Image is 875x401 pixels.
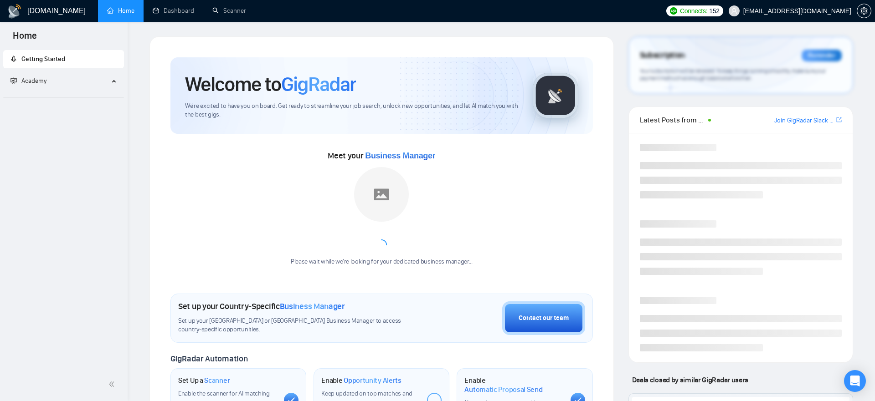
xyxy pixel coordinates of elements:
span: Deals closed by similar GigRadar users [628,372,752,388]
a: export [836,116,842,124]
li: Getting Started [3,50,124,68]
span: Academy [10,77,46,85]
span: Home [5,29,44,48]
h1: Enable [464,376,563,394]
a: Join GigRadar Slack Community [774,116,834,126]
span: double-left [108,380,118,389]
img: gigradar-logo.png [533,73,578,118]
span: 152 [709,6,719,16]
span: GigRadar Automation [170,354,247,364]
span: GigRadar [281,72,356,96]
img: placeholder.png [354,167,409,222]
button: setting [857,4,871,18]
h1: Set Up a [178,376,230,385]
span: Latest Posts from the GigRadar Community [640,114,706,126]
div: Reminder [802,50,842,61]
span: Business Manager [280,301,345,311]
span: Set up your [GEOGRAPHIC_DATA] or [GEOGRAPHIC_DATA] Business Manager to access country-specific op... [178,317,422,334]
img: logo [7,4,22,19]
span: Opportunity Alerts [344,376,401,385]
div: Please wait while we're looking for your dedicated business manager... [285,258,478,266]
span: Academy [21,77,46,85]
span: Subscription [640,48,685,63]
div: Contact our team [519,313,569,323]
span: Connects: [680,6,707,16]
a: searchScanner [212,7,246,15]
span: user [731,8,737,14]
span: Your subscription will be renewed. To keep things running smoothly, make sure your payment method... [640,67,826,82]
span: export [836,116,842,123]
button: Contact our team [502,301,585,335]
span: Getting Started [21,55,65,63]
span: We're excited to have you on board. Get ready to streamline your job search, unlock new opportuni... [185,102,518,119]
span: Meet your [328,151,435,161]
h1: Set up your Country-Specific [178,301,345,311]
a: setting [857,7,871,15]
span: Business Manager [365,151,435,160]
span: fund-projection-screen [10,77,17,84]
span: rocket [10,56,17,62]
span: Automatic Proposal Send [464,385,542,394]
li: Academy Homepage [3,94,124,100]
h1: Enable [321,376,401,385]
img: upwork-logo.png [670,7,677,15]
a: homeHome [107,7,134,15]
a: dashboardDashboard [153,7,194,15]
span: Scanner [204,376,230,385]
h1: Welcome to [185,72,356,96]
span: loading [376,239,387,250]
div: Open Intercom Messenger [844,370,866,392]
